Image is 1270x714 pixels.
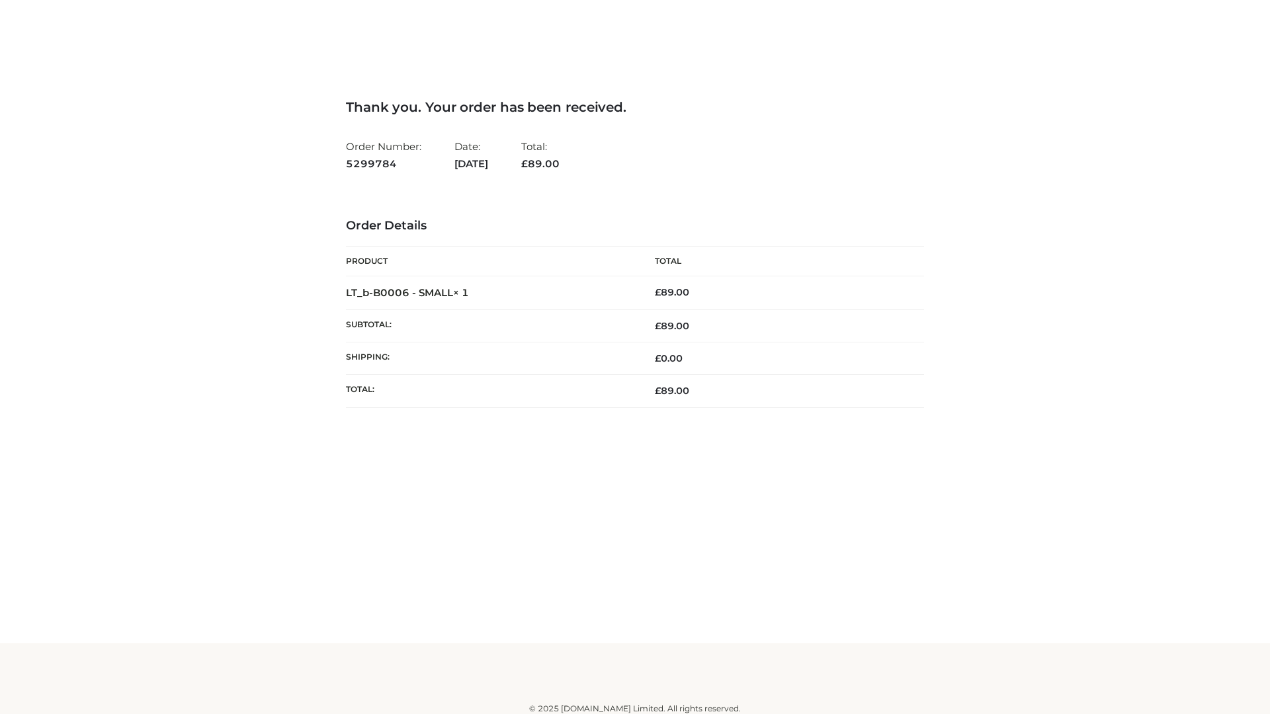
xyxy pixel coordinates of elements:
[346,286,469,299] strong: LT_b-B0006 - SMALL
[346,309,635,342] th: Subtotal:
[655,352,661,364] span: £
[655,320,661,332] span: £
[346,375,635,407] th: Total:
[655,385,661,397] span: £
[346,135,421,175] li: Order Number:
[346,342,635,375] th: Shipping:
[454,155,488,173] strong: [DATE]
[521,157,560,170] span: 89.00
[655,352,683,364] bdi: 0.00
[346,155,421,173] strong: 5299784
[655,320,689,332] span: 89.00
[635,247,924,276] th: Total
[655,286,661,298] span: £
[521,157,528,170] span: £
[453,286,469,299] strong: × 1
[655,286,689,298] bdi: 89.00
[521,135,560,175] li: Total:
[655,385,689,397] span: 89.00
[346,219,924,233] h3: Order Details
[346,99,924,115] h3: Thank you. Your order has been received.
[346,247,635,276] th: Product
[454,135,488,175] li: Date:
